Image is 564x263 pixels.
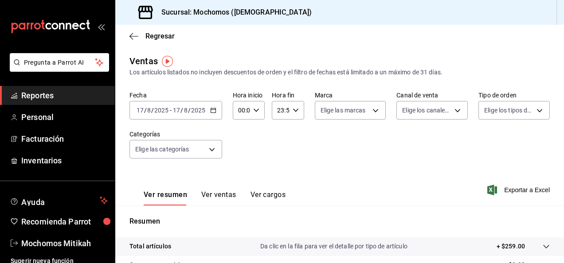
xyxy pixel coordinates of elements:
a: Pregunta a Parrot AI [6,64,109,73]
p: + $259.00 [497,242,525,251]
p: Resumen [129,216,550,227]
img: Tooltip marker [162,56,173,67]
label: Fecha [129,92,222,98]
label: Marca [315,92,386,98]
input: -- [147,107,151,114]
input: ---- [191,107,206,114]
input: -- [172,107,180,114]
label: Tipo de orden [478,92,550,98]
span: / [180,107,183,114]
span: Elige las categorías [135,145,189,154]
div: navigation tabs [144,190,286,205]
span: Inventarios [21,155,108,166]
input: ---- [154,107,169,114]
label: Hora inicio [233,92,265,98]
span: / [188,107,191,114]
span: Elige las marcas [321,106,366,115]
span: / [151,107,154,114]
span: Mochomos Mitikah [21,237,108,249]
button: Regresar [129,32,175,40]
span: Elige los tipos de orden [484,106,533,115]
button: Exportar a Excel [489,185,550,195]
span: Ayuda [21,195,96,206]
span: Pregunta a Parrot AI [24,58,95,67]
p: Total artículos [129,242,171,251]
input: -- [184,107,188,114]
label: Hora fin [272,92,304,98]
span: / [144,107,147,114]
span: Personal [21,111,108,123]
span: Recomienda Parrot [21,216,108,228]
label: Categorías [129,131,222,137]
button: Ver ventas [201,190,236,205]
span: Facturación [21,133,108,145]
span: Elige los canales de venta [402,106,451,115]
button: Ver resumen [144,190,187,205]
div: Ventas [129,54,158,68]
button: Ver cargos [251,190,286,205]
label: Canal de venta [396,92,468,98]
h3: Sucursal: Mochomos ([DEMOGRAPHIC_DATA]) [154,7,312,18]
span: - [170,107,172,114]
input: -- [136,107,144,114]
button: Pregunta a Parrot AI [10,53,109,72]
button: open_drawer_menu [98,23,105,30]
p: Da clic en la fila para ver el detalle por tipo de artículo [260,242,407,251]
span: Regresar [145,32,175,40]
div: Los artículos listados no incluyen descuentos de orden y el filtro de fechas está limitado a un m... [129,68,550,77]
span: Reportes [21,89,108,101]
